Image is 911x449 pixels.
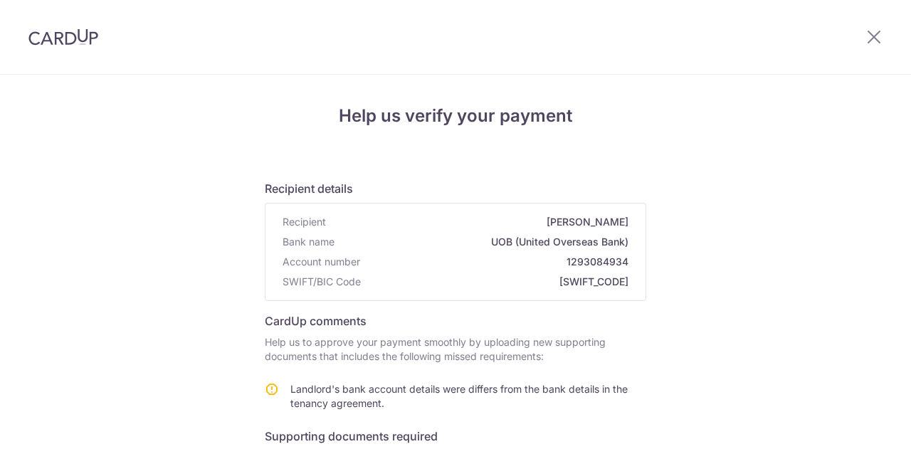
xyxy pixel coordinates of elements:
[265,428,646,445] h6: Supporting documents required
[290,383,628,409] span: Landlord's bank account details were differs from the bank details in the tenancy agreement.
[332,215,628,229] span: [PERSON_NAME]
[265,103,646,129] h4: Help us verify your payment
[367,275,628,289] span: [SWIFT_CODE]
[265,335,646,364] p: Help us to approve your payment smoothly by uploading new supporting documents that includes the ...
[283,275,361,289] span: SWIFT/BIC Code
[265,180,646,197] h6: Recipient details
[265,312,646,329] h6: CardUp comments
[283,215,326,229] span: Recipient
[283,235,335,249] span: Bank name
[366,255,628,269] span: 1293084934
[283,255,360,269] span: Account number
[28,28,98,46] img: CardUp
[340,235,628,249] span: UOB (United Overseas Bank)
